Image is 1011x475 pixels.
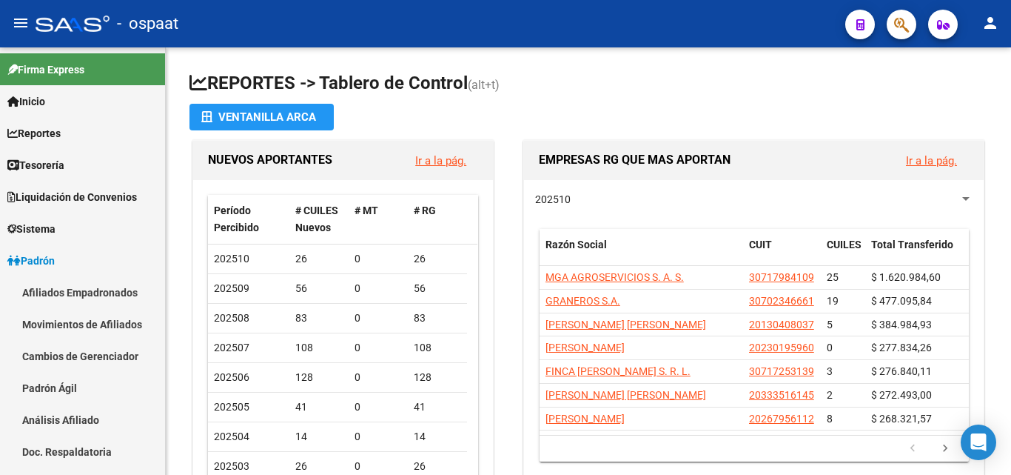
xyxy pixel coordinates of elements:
[403,147,478,174] button: Ir a la pág.
[295,369,343,386] div: 128
[545,295,620,307] span: GRANEROS S.A.
[295,280,343,297] div: 56
[871,365,932,377] span: $ 276.840,11
[7,253,55,269] span: Padrón
[214,253,249,265] span: 202510
[295,339,343,356] div: 108
[295,310,343,327] div: 83
[408,195,467,244] datatable-header-cell: # RG
[821,229,865,278] datatable-header-cell: CUILES
[214,205,259,233] span: Período Percibido
[906,154,957,167] a: Ir a la pág.
[827,319,833,330] span: 5
[189,104,334,130] button: Ventanilla ARCA
[743,229,821,278] datatable-header-cell: CUIT
[7,189,137,205] span: Liquidación de Convenios
[414,205,436,216] span: # RG
[545,239,607,250] span: Razón Social
[7,62,84,78] span: Firma Express
[871,389,932,401] span: $ 272.493,00
[349,195,408,244] datatable-header-cell: # MT
[355,339,402,356] div: 0
[414,399,461,416] div: 41
[414,310,461,327] div: 83
[295,458,343,475] div: 26
[414,458,461,475] div: 26
[545,271,684,283] span: MGA AGROSERVICIOS S. A. S.
[7,125,61,142] span: Reportes
[355,205,378,216] span: # MT
[981,14,999,32] mat-icon: person
[545,389,706,401] span: [PERSON_NAME] [PERSON_NAME]
[961,425,996,460] div: Open Intercom Messenger
[414,280,461,297] div: 56
[545,365,691,377] span: FINCA [PERSON_NAME] S. R. L.
[871,271,941,283] span: $ 1.620.984,60
[12,14,30,32] mat-icon: menu
[414,339,461,356] div: 108
[871,319,932,330] span: $ 384.984,93
[749,365,814,377] span: 30717253139
[414,428,461,445] div: 14
[189,71,987,97] h1: REPORTES -> Tablero de Control
[871,342,932,353] span: $ 277.834,26
[415,154,466,167] a: Ir a la pág.
[539,153,730,167] span: EMPRESAS RG QUE MAS APORTAN
[865,229,969,278] datatable-header-cell: Total Transferido
[827,295,839,307] span: 19
[355,250,402,268] div: 0
[289,195,349,244] datatable-header-cell: # CUILES Nuevos
[355,458,402,475] div: 0
[214,342,249,353] span: 202507
[871,295,932,307] span: $ 477.095,84
[827,271,839,283] span: 25
[414,250,461,268] div: 26
[899,441,927,457] a: go to previous page
[871,239,953,250] span: Total Transferido
[208,195,289,244] datatable-header-cell: Período Percibido
[468,78,500,92] span: (alt+t)
[749,319,814,330] span: 20130408037
[749,413,814,425] span: 20267956112
[827,389,833,401] span: 2
[208,153,332,167] span: NUEVOS APORTANTES
[295,250,343,268] div: 26
[214,312,249,324] span: 202508
[545,413,625,425] span: [PERSON_NAME]
[931,441,959,457] a: go to next page
[355,280,402,297] div: 0
[117,7,178,40] span: - ospaat
[749,389,814,401] span: 20333516145
[214,460,249,472] span: 202503
[540,229,743,278] datatable-header-cell: Razón Social
[545,319,706,330] span: [PERSON_NAME] [PERSON_NAME]
[355,369,402,386] div: 0
[214,431,249,442] span: 202504
[545,342,625,353] span: [PERSON_NAME]
[295,428,343,445] div: 14
[295,205,338,233] span: # CUILES Nuevos
[414,369,461,386] div: 128
[749,295,814,307] span: 30702346661
[827,239,861,250] span: CUILES
[7,157,64,173] span: Tesorería
[355,399,402,416] div: 0
[827,365,833,377] span: 3
[827,342,833,353] span: 0
[355,428,402,445] div: 0
[894,147,969,174] button: Ir a la pág.
[355,310,402,327] div: 0
[749,239,772,250] span: CUIT
[201,104,322,130] div: Ventanilla ARCA
[827,413,833,425] span: 8
[749,271,814,283] span: 30717984109
[295,399,343,416] div: 41
[749,342,814,353] span: 20230195960
[871,413,932,425] span: $ 268.321,57
[214,401,249,413] span: 202505
[214,371,249,383] span: 202506
[535,193,571,205] span: 202510
[7,93,45,110] span: Inicio
[7,221,56,237] span: Sistema
[214,282,249,294] span: 202509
